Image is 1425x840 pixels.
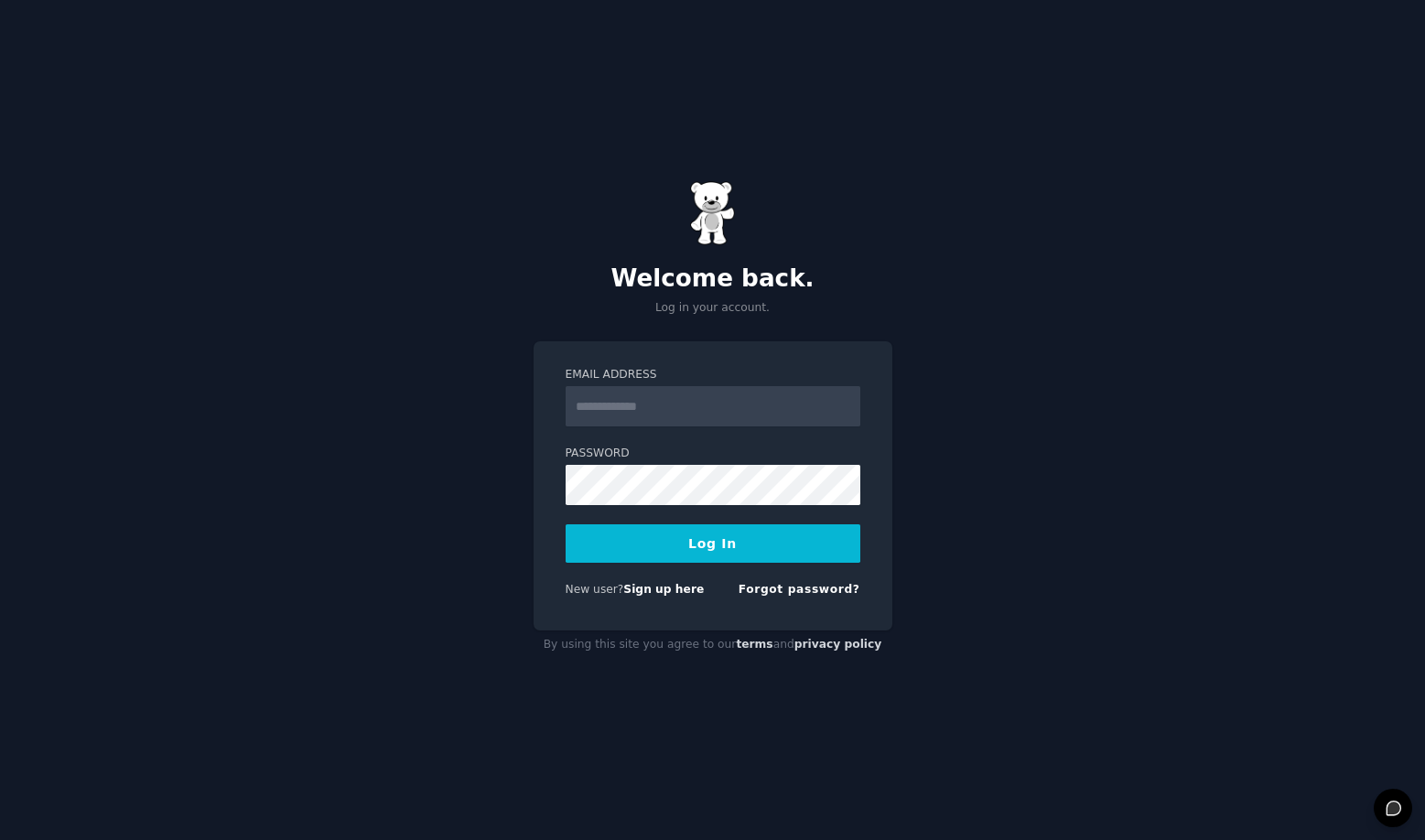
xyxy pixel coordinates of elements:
label: Email Address [566,367,860,383]
a: Sign up here [623,583,704,596]
button: Log In [566,524,860,563]
p: Log in your account. [534,300,892,317]
div: By using this site you agree to our and [534,630,892,660]
a: privacy policy [794,638,882,651]
a: terms [736,638,772,651]
label: Password [566,446,860,462]
span: New user? [566,583,624,596]
img: Gummy Bear [690,181,736,245]
a: Forgot password? [739,583,860,596]
h2: Welcome back. [534,264,892,294]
